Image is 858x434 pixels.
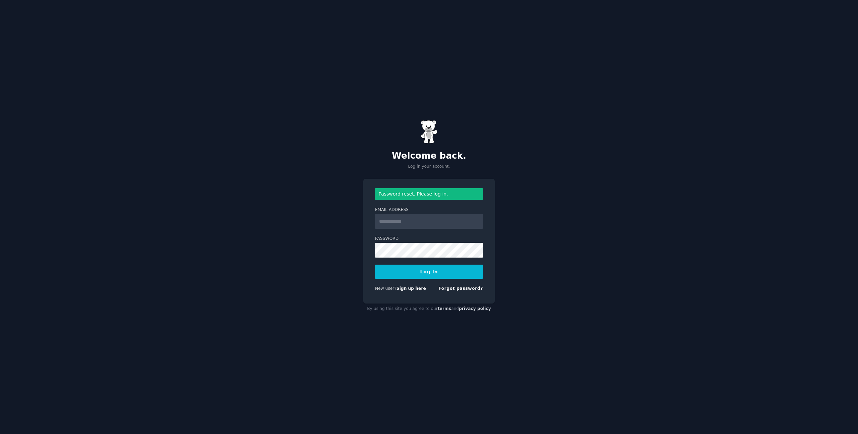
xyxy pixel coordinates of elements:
[375,265,483,279] button: Log In
[438,286,483,291] a: Forgot password?
[375,286,396,291] span: New user?
[396,286,426,291] a: Sign up here
[363,151,495,161] h2: Welcome back.
[363,164,495,170] p: Log in your account.
[375,207,483,213] label: Email Address
[438,306,451,311] a: terms
[375,236,483,242] label: Password
[363,304,495,314] div: By using this site you agree to our and
[375,188,483,200] div: Password reset. Please log in.
[459,306,491,311] a: privacy policy
[421,120,437,144] img: Gummy Bear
